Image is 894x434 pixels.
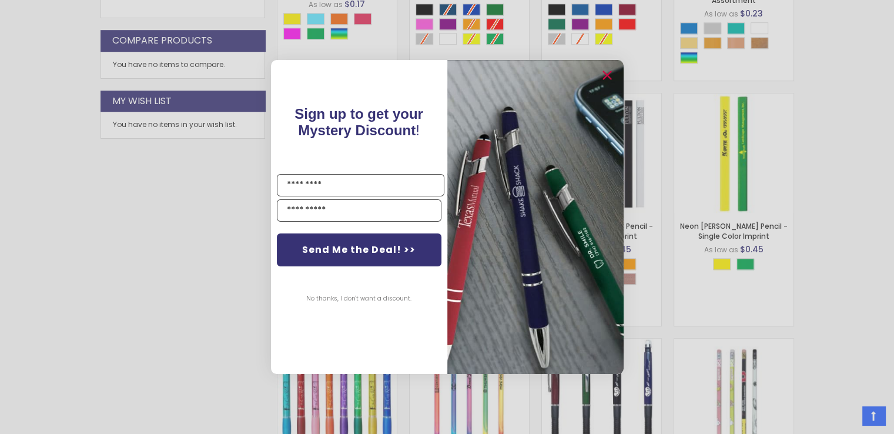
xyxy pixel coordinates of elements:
button: No thanks, I don't want a discount. [300,284,417,313]
span: ! [294,106,423,138]
img: pop-up-image [447,60,624,373]
button: Close dialog [598,66,617,85]
button: Send Me the Deal! >> [277,233,441,266]
span: Sign up to get your Mystery Discount [294,106,423,138]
